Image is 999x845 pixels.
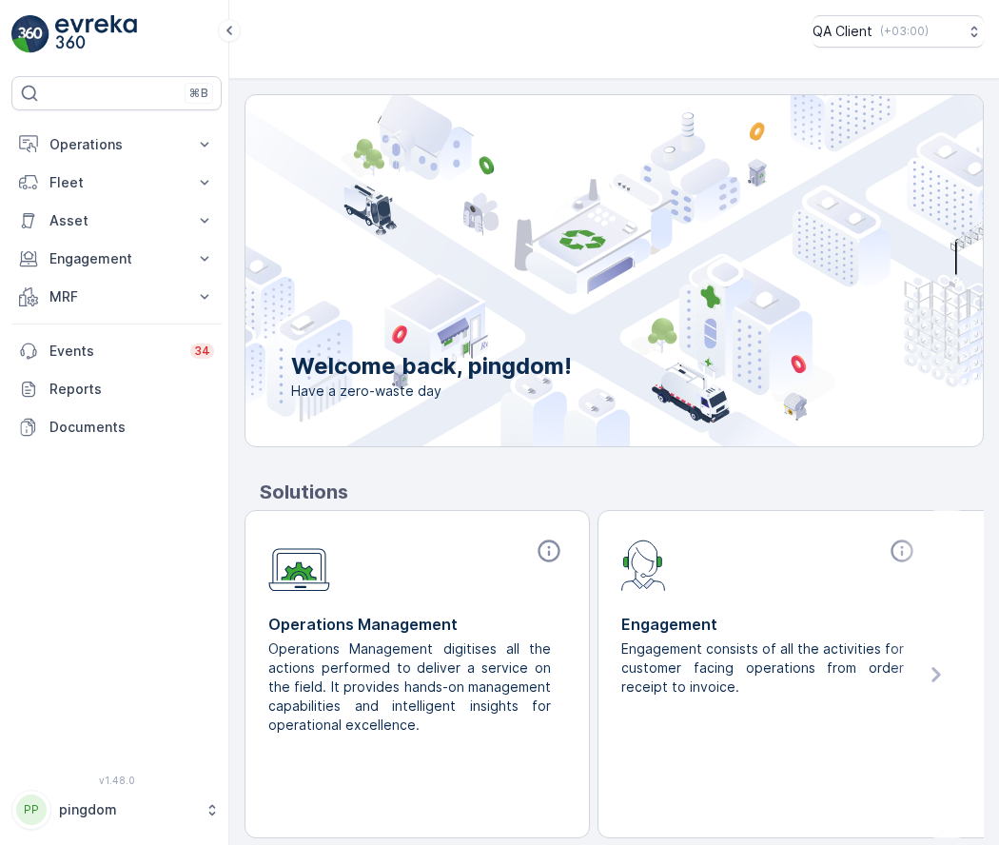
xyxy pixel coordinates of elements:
[621,538,666,591] img: module-icon
[11,202,222,240] button: Asset
[11,15,49,53] img: logo
[49,418,214,437] p: Documents
[11,164,222,202] button: Fleet
[59,800,195,819] p: pingdom
[268,538,330,592] img: module-icon
[268,613,566,636] p: Operations Management
[49,380,214,399] p: Reports
[621,639,904,697] p: Engagement consists of all the activities for customer facing operations from order receipt to in...
[11,775,222,786] span: v 1.48.0
[880,24,929,39] p: ( +03:00 )
[49,173,184,192] p: Fleet
[11,278,222,316] button: MRF
[49,249,184,268] p: Engagement
[189,86,208,101] p: ⌘B
[291,382,572,401] span: Have a zero-waste day
[49,135,184,154] p: Operations
[11,126,222,164] button: Operations
[268,639,551,735] p: Operations Management digitises all the actions performed to deliver a service on the field. It p...
[160,95,983,446] img: city illustration
[813,22,872,41] p: QA Client
[49,342,179,361] p: Events
[49,287,184,306] p: MRF
[291,351,572,382] p: Welcome back, pingdom!
[16,795,47,825] div: PP
[11,370,222,408] a: Reports
[194,344,210,359] p: 34
[11,790,222,830] button: PPpingdom
[11,332,222,370] a: Events34
[11,240,222,278] button: Engagement
[813,15,984,48] button: QA Client(+03:00)
[11,408,222,446] a: Documents
[260,478,984,506] p: Solutions
[49,211,184,230] p: Asset
[621,613,919,636] p: Engagement
[55,15,137,53] img: logo_light-DOdMpM7g.png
